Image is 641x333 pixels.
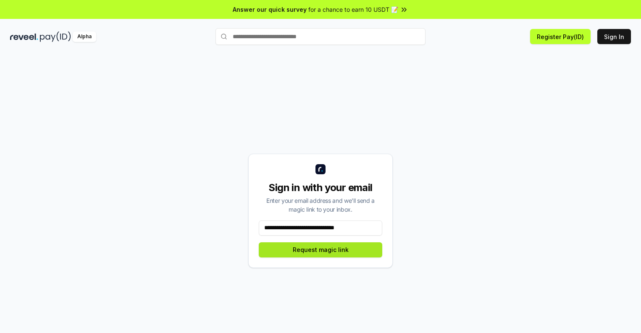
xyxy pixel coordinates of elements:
img: pay_id [40,31,71,42]
button: Register Pay(ID) [530,29,591,44]
button: Request magic link [259,242,382,257]
div: Enter your email address and we’ll send a magic link to your inbox. [259,196,382,214]
span: for a chance to earn 10 USDT 📝 [308,5,398,14]
div: Alpha [73,31,96,42]
button: Sign In [597,29,631,44]
img: reveel_dark [10,31,38,42]
span: Answer our quick survey [233,5,307,14]
div: Sign in with your email [259,181,382,194]
img: logo_small [315,164,326,174]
